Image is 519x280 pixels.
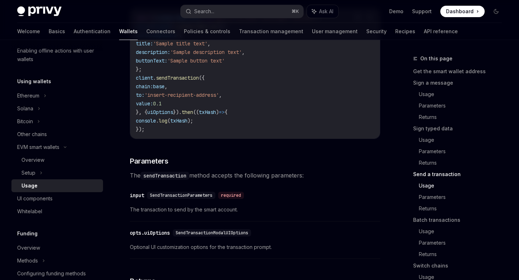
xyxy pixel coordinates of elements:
[419,249,508,260] a: Returns
[307,5,338,18] button: Ask AI
[11,154,103,166] a: Overview
[17,91,39,100] div: Ethereum
[395,23,415,40] a: Recipes
[49,23,65,40] a: Basics
[136,117,156,124] span: console
[136,49,170,55] span: description:
[389,8,403,15] a: Demo
[74,23,111,40] a: Authentication
[419,157,508,169] a: Returns
[440,6,485,17] a: Dashboard
[173,109,182,115] span: }).
[11,205,103,218] a: Whitelabel
[17,229,38,238] h5: Funding
[153,40,207,47] span: 'Sample title text'
[146,23,175,40] a: Connectors
[413,66,508,77] a: Get the smart wallet address
[17,269,86,278] div: Configuring funding methods
[366,23,387,40] a: Security
[11,44,103,66] a: Enabling offline actions with user wallets
[239,23,303,40] a: Transaction management
[199,109,216,115] span: txHash
[11,128,103,141] a: Other chains
[165,83,167,90] span: ,
[11,192,103,205] a: UI components
[167,57,225,64] span: 'Sample button text'
[490,6,502,17] button: Toggle dark mode
[419,100,508,111] a: Parameters
[156,117,159,124] span: .
[21,181,38,190] div: Usage
[167,117,170,124] span: (
[207,40,210,47] span: ,
[199,75,205,81] span: ({
[170,49,242,55] span: 'Sample description text'
[153,83,165,90] span: base
[130,229,170,236] div: opts.uiOptions
[419,180,508,191] a: Usage
[17,23,40,40] a: Welcome
[412,8,432,15] a: Support
[159,117,167,124] span: log
[17,256,38,265] div: Methods
[130,156,168,166] span: Parameters
[419,191,508,203] a: Parameters
[136,100,153,107] span: value:
[420,54,452,63] span: On this page
[17,6,62,16] img: dark logo
[136,92,145,98] span: to:
[130,192,144,199] div: input
[419,146,508,157] a: Parameters
[419,203,508,214] a: Returns
[136,57,167,64] span: buttonText:
[136,40,153,47] span: title:
[446,8,474,15] span: Dashboard
[319,8,333,15] span: Ask AI
[312,23,358,40] a: User management
[130,170,380,180] span: The method accepts the following parameters:
[413,214,508,226] a: Batch transactions
[11,179,103,192] a: Usage
[242,49,245,55] span: ,
[156,75,199,81] span: sendTransaction
[150,192,212,198] span: SendTransactionParameters
[11,241,103,254] a: Overview
[219,109,225,115] span: =>
[17,130,47,139] div: Other chains
[153,75,156,81] span: .
[225,109,227,115] span: {
[136,75,153,81] span: client
[147,109,173,115] span: uiOptions
[136,66,142,72] span: };
[193,109,199,115] span: ((
[419,237,508,249] a: Parameters
[17,46,99,64] div: Enabling offline actions with user wallets
[413,260,508,271] a: Switch chains
[194,7,214,16] div: Search...
[17,77,51,86] h5: Using wallets
[170,117,187,124] span: txHash
[216,109,219,115] span: )
[11,267,103,280] a: Configuring funding methods
[184,23,230,40] a: Policies & controls
[413,77,508,89] a: Sign a message
[21,156,44,164] div: Overview
[17,194,53,203] div: UI components
[17,244,40,252] div: Overview
[424,23,458,40] a: API reference
[182,109,193,115] span: then
[181,5,303,18] button: Search...⌘K
[130,205,380,214] span: The transaction to send by the smart account.
[419,89,508,100] a: Usage
[419,111,508,123] a: Returns
[136,109,147,115] span: }, {
[136,83,153,90] span: chain:
[17,207,42,216] div: Whitelabel
[136,126,145,132] span: });
[292,9,299,14] span: ⌘ K
[413,123,508,134] a: Sign typed data
[141,172,189,180] code: sendTransaction
[17,104,33,113] div: Solana
[218,192,244,199] div: required
[413,169,508,180] a: Send a transaction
